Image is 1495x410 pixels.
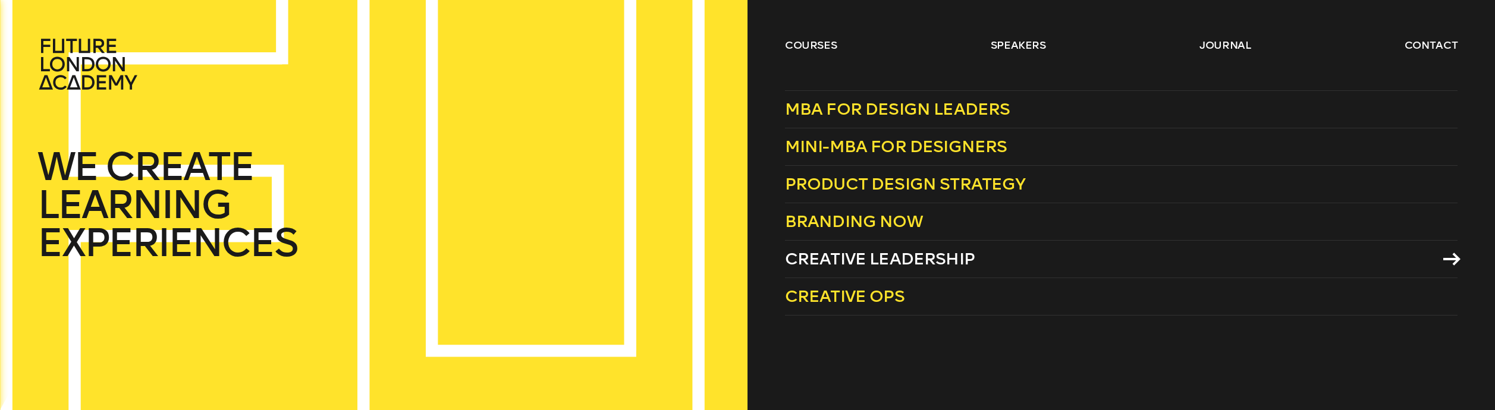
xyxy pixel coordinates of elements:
a: speakers [991,38,1046,52]
span: Creative Leadership [785,249,975,269]
span: Branding Now [785,212,923,231]
span: MBA for Design Leaders [785,99,1010,119]
a: Product Design Strategy [785,166,1458,203]
a: journal [1199,38,1251,52]
a: Creative Ops [785,278,1458,316]
span: Mini-MBA for Designers [785,137,1007,156]
span: Product Design Strategy [785,174,1026,194]
a: courses [785,38,837,52]
a: Mini-MBA for Designers [785,128,1458,166]
a: Branding Now [785,203,1458,241]
span: Creative Ops [785,286,904,306]
a: MBA for Design Leaders [785,90,1458,128]
a: contact [1405,38,1458,52]
a: Creative Leadership [785,241,1458,278]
